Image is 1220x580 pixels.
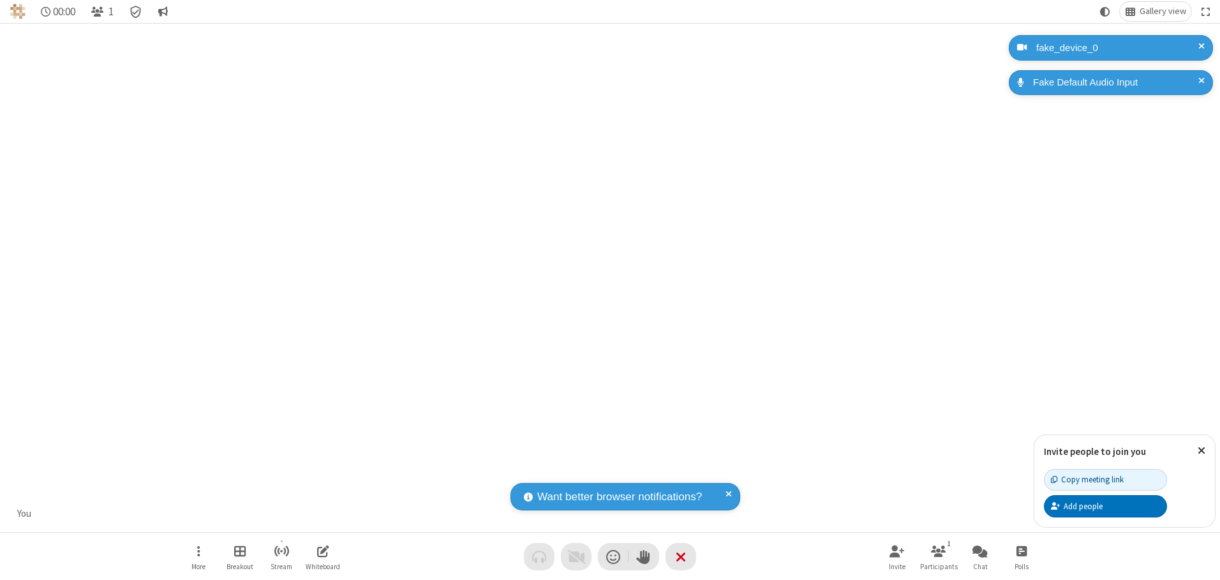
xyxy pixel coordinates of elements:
[561,543,591,570] button: Video
[36,2,81,21] div: Timer
[919,539,958,575] button: Open participant list
[304,539,342,575] button: Open shared whiteboard
[1051,473,1124,486] div: Copy meeting link
[889,563,905,570] span: Invite
[221,539,259,575] button: Manage Breakout Rooms
[920,563,958,570] span: Participants
[629,543,659,570] button: Raise hand
[1140,6,1186,17] span: Gallery view
[53,6,75,18] span: 00:00
[1196,2,1216,21] button: Fullscreen
[973,563,988,570] span: Chat
[262,539,301,575] button: Start streaming
[1095,2,1115,21] button: Using system theme
[961,539,999,575] button: Open chat
[1015,563,1029,570] span: Polls
[1044,469,1167,491] button: Copy meeting link
[1029,75,1203,90] div: Fake Default Audio Input
[1032,41,1203,56] div: fake_device_0
[86,2,119,21] button: Open participant list
[124,2,148,21] div: Meeting details Encryption enabled
[598,543,629,570] button: Send a reaction
[524,543,554,570] button: Audio problem - check your Internet connection or call by phone
[1188,435,1215,466] button: Close popover
[227,563,253,570] span: Breakout
[152,2,173,21] button: Conversation
[108,6,114,18] span: 1
[944,538,955,549] div: 1
[10,4,26,19] img: QA Selenium DO NOT DELETE OR CHANGE
[13,507,36,521] div: You
[1002,539,1041,575] button: Open poll
[537,489,702,505] span: Want better browser notifications?
[878,539,916,575] button: Invite participants (Alt+I)
[1044,495,1167,517] button: Add people
[666,543,696,570] button: End or leave meeting
[306,563,340,570] span: Whiteboard
[191,563,205,570] span: More
[179,539,218,575] button: Open menu
[271,563,292,570] span: Stream
[1120,2,1191,21] button: Change layout
[1044,445,1146,457] label: Invite people to join you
